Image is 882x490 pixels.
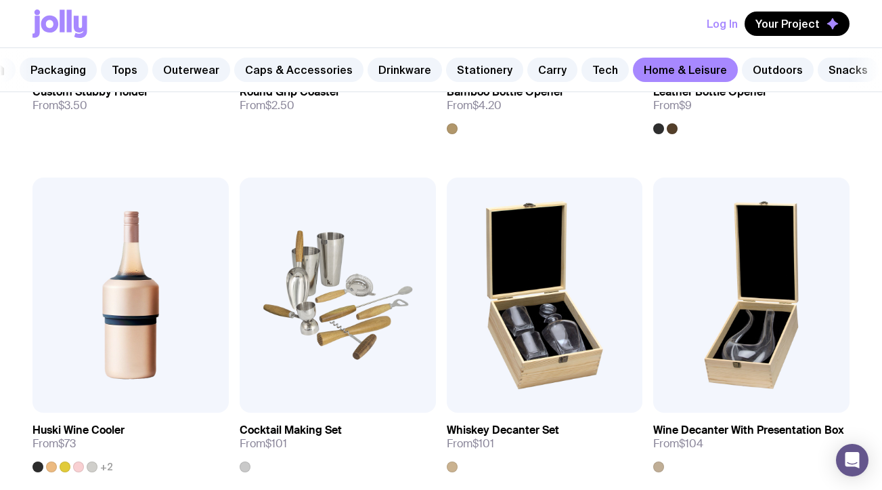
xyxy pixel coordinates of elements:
a: Leather Bottle OpenerFrom$9 [653,75,850,134]
span: From [653,437,703,451]
a: Wine Decanter With Presentation BoxFrom$104 [653,413,850,472]
h3: Wine Decanter With Presentation Box [653,424,844,437]
a: Packaging [20,58,97,82]
a: Custom Stubby HolderFrom$3.50 [32,75,229,123]
a: Whiskey Decanter SetFrom$101 [447,413,643,472]
span: $104 [679,436,703,451]
button: Your Project [745,12,850,36]
a: Tech [581,58,629,82]
span: From [447,99,502,113]
a: Caps & Accessories [234,58,363,82]
a: Outdoors [742,58,814,82]
h3: Whiskey Decanter Set [447,424,559,437]
span: $101 [265,436,287,451]
div: Open Intercom Messenger [836,444,868,476]
span: $101 [472,436,494,451]
span: From [653,99,692,113]
a: Drinkware [368,58,442,82]
span: $2.50 [265,98,294,113]
a: Cocktail Making SetFrom$101 [240,413,436,472]
span: $4.20 [472,98,502,113]
a: Stationery [446,58,523,82]
a: Huski Wine CoolerFrom$73+2 [32,413,229,472]
a: Snacks [818,58,879,82]
span: $73 [58,436,76,451]
span: $3.50 [58,98,87,113]
span: $9 [679,98,692,113]
a: Carry [527,58,577,82]
h3: Huski Wine Cooler [32,424,125,437]
a: Outerwear [152,58,230,82]
span: From [32,437,76,451]
span: From [32,99,87,113]
span: +2 [100,462,113,472]
span: Your Project [755,17,820,30]
a: Tops [101,58,148,82]
a: Home & Leisure [633,58,738,82]
span: From [240,99,294,113]
a: Round Grip CoasterFrom$2.50 [240,75,436,123]
h3: Cocktail Making Set [240,424,342,437]
span: From [240,437,287,451]
a: Bamboo Bottle OpenerFrom$4.20 [447,75,643,134]
span: From [447,437,494,451]
button: Log In [707,12,738,36]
